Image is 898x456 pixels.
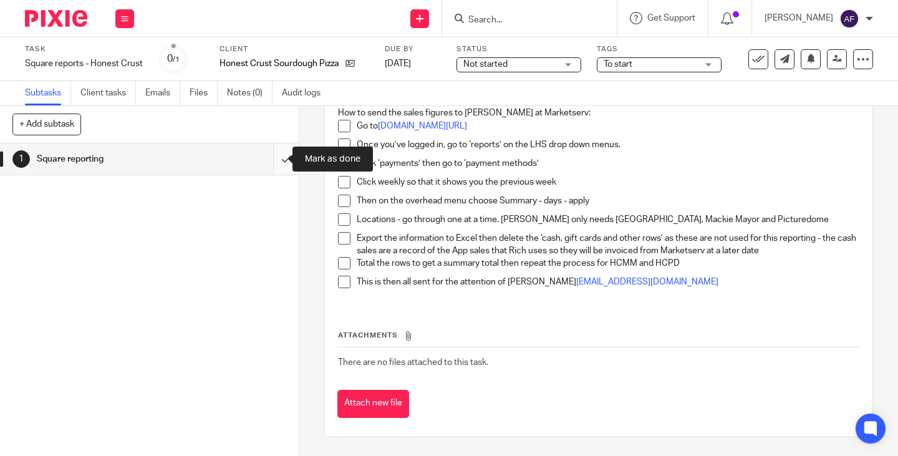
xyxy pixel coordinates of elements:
[467,15,579,26] input: Search
[25,57,143,70] div: Square reports - Honest Crust
[357,195,859,207] p: Then on the overhead menu choose Summary - days - apply
[338,107,859,119] p: How to send the sales figures to [PERSON_NAME] at Marketserv:
[12,150,30,168] div: 1
[357,120,859,132] p: Go to
[25,81,71,105] a: Subtasks
[357,232,859,258] p: Export the information to Excel then delete the ‘cash, gift cards and other rows’ as these are no...
[227,81,273,105] a: Notes (0)
[37,150,186,168] h1: Square reporting
[338,332,398,339] span: Attachments
[378,122,467,130] a: [DOMAIN_NAME][URL]
[456,44,581,54] label: Status
[220,44,369,54] label: Client
[357,213,859,226] p: Locations - go through one at a time. [PERSON_NAME] only needs [GEOGRAPHIC_DATA], Mackie Mayor an...
[597,44,722,54] label: Tags
[463,60,508,69] span: Not started
[80,81,136,105] a: Client tasks
[357,138,859,151] p: Once you’ve logged in, go to ‘reports’ on the LHS drop down menus.
[604,60,632,69] span: To start
[357,157,859,170] p: Click ‘payments’ then go to ‘payment methods’
[357,276,859,288] p: This is then all sent for the attention of [PERSON_NAME]
[357,176,859,188] p: Click weekly so that it shows you the previous week
[647,14,695,22] span: Get Support
[282,81,330,105] a: Audit logs
[12,114,81,135] button: + Add subtask
[337,390,409,418] button: Attach new file
[220,57,339,70] p: Honest Crust Sourdough Pizza Ltd
[145,81,180,105] a: Emails
[839,9,859,29] img: svg%3E
[385,44,441,54] label: Due by
[190,81,218,105] a: Files
[576,278,718,286] a: [EMAIL_ADDRESS][DOMAIN_NAME]
[25,44,143,54] label: Task
[385,59,411,68] span: [DATE]
[765,12,833,24] p: [PERSON_NAME]
[338,358,488,367] span: There are no files attached to this task.
[357,257,859,269] p: Total the rows to get a summary total then repeat the process for HCMM and HCPD
[173,56,180,63] small: /1
[25,10,87,27] img: Pixie
[167,52,180,66] div: 0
